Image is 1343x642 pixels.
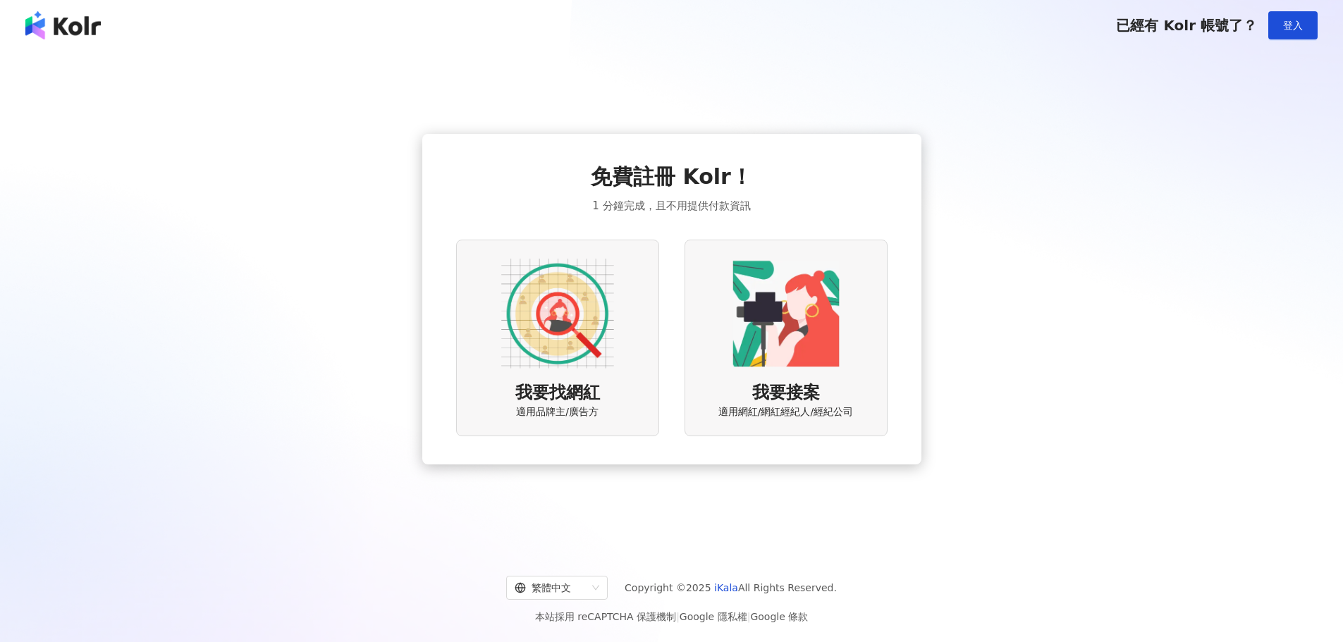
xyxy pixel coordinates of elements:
img: AD identity option [501,257,614,370]
span: 我要找網紅 [515,381,600,405]
span: 適用品牌主/廣告方 [516,405,599,419]
span: 我要接案 [752,381,820,405]
span: 適用網紅/網紅經紀人/經紀公司 [718,405,853,419]
span: 本站採用 reCAPTCHA 保護機制 [535,608,808,625]
a: Google 隱私權 [680,611,747,622]
a: Google 條款 [750,611,808,622]
span: 免費註冊 Kolr！ [591,162,752,192]
a: iKala [714,582,738,593]
span: | [747,611,751,622]
button: 登入 [1268,11,1318,39]
span: | [676,611,680,622]
img: KOL identity option [730,257,842,370]
span: 已經有 Kolr 帳號了？ [1116,17,1257,34]
span: 1 分鐘完成，且不用提供付款資訊 [592,197,750,214]
span: Copyright © 2025 All Rights Reserved. [625,579,837,596]
span: 登入 [1283,20,1303,31]
img: logo [25,11,101,39]
div: 繁體中文 [515,576,587,599]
